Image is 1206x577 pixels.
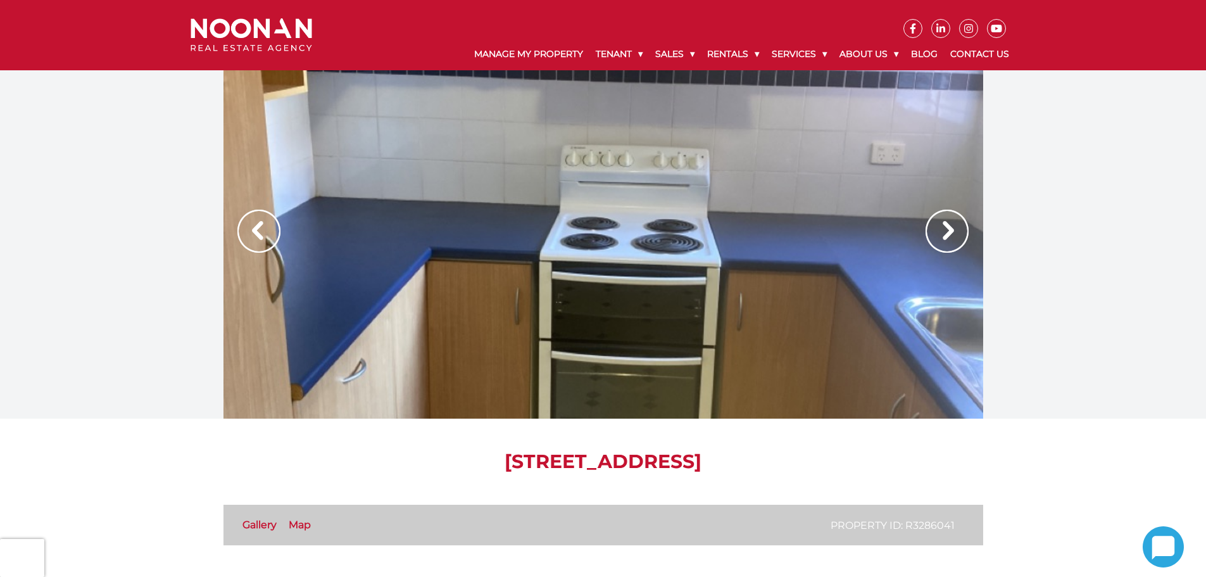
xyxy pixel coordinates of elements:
[765,38,833,70] a: Services
[191,18,312,52] img: Noonan Real Estate Agency
[242,519,277,531] a: Gallery
[649,38,701,70] a: Sales
[944,38,1015,70] a: Contact Us
[237,210,280,253] img: Arrow slider
[926,210,969,253] img: Arrow slider
[589,38,649,70] a: Tenant
[833,38,905,70] a: About Us
[468,38,589,70] a: Manage My Property
[223,450,983,473] h1: [STREET_ADDRESS]
[905,38,944,70] a: Blog
[289,519,311,531] a: Map
[701,38,765,70] a: Rentals
[831,517,955,533] p: Property ID: R3286041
